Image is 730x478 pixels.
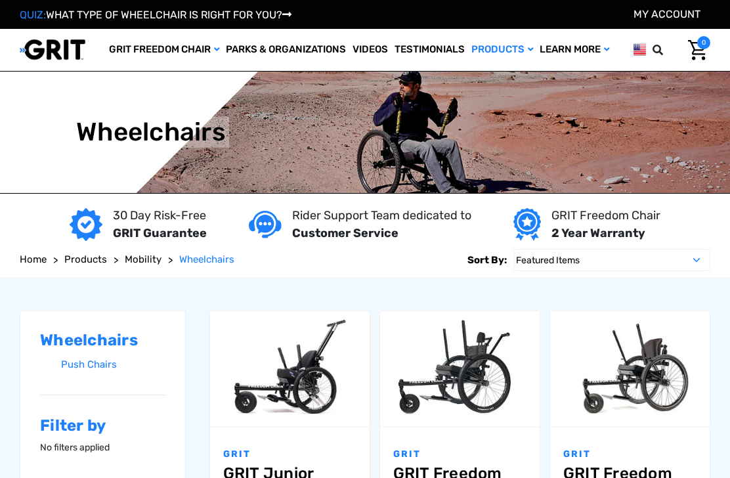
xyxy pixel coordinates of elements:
a: Learn More [536,29,612,71]
img: us.png [633,41,646,58]
span: QUIZ: [20,9,46,21]
img: GRIT Junior: GRIT Freedom Chair all terrain wheelchair engineered specifically for kids [210,316,370,422]
p: GRIT Freedom Chair [551,207,660,225]
a: GRIT Freedom Chair: Pro,$5,495.00 [550,311,710,427]
a: Cart with 0 items [678,36,710,64]
p: No filters applied [40,441,165,454]
p: GRIT [563,447,697,461]
a: Products [64,252,107,267]
img: GRIT Freedom Chair: Spartan [380,316,540,422]
p: GRIT [393,447,526,461]
a: Mobility [125,252,161,267]
a: Testimonials [391,29,468,71]
a: Products [468,29,536,71]
input: Search [672,36,678,64]
img: Cart [688,40,707,60]
label: Sort By: [467,249,507,271]
a: Home [20,252,47,267]
a: Wheelchairs [179,252,234,267]
a: Account [633,8,700,20]
p: Rider Support Team dedicated to [292,207,471,225]
a: QUIZ:WHAT TYPE OF WHEELCHAIR IS RIGHT FOR YOU? [20,9,291,21]
a: Videos [349,29,391,71]
strong: GRIT Guarantee [113,226,207,240]
img: GRIT Freedom Chair Pro: the Pro model shown including contoured Invacare Matrx seatback, Spinergy... [550,316,710,422]
span: 0 [697,36,710,49]
img: Customer service [249,211,282,238]
img: Year warranty [513,208,540,241]
h1: Wheelchairs [76,117,226,147]
span: Home [20,253,47,265]
a: GRIT Junior,$4,995.00 [210,311,370,427]
h2: Wheelchairs [40,331,165,350]
a: GRIT Freedom Chair: Spartan,$3,995.00 [380,311,540,427]
a: Parks & Organizations [223,29,349,71]
img: GRIT Guarantee [70,208,102,241]
p: GRIT [223,447,356,461]
span: Products [64,253,107,265]
span: Wheelchairs [179,253,234,265]
a: Push Chairs [61,355,165,374]
a: GRIT Freedom Chair [106,29,223,71]
h2: Filter by [40,416,165,435]
strong: 2 Year Warranty [551,226,645,240]
span: Mobility [125,253,161,265]
img: GRIT All-Terrain Wheelchair and Mobility Equipment [20,39,85,60]
p: 30 Day Risk-Free [113,207,207,225]
strong: Customer Service [292,226,398,240]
